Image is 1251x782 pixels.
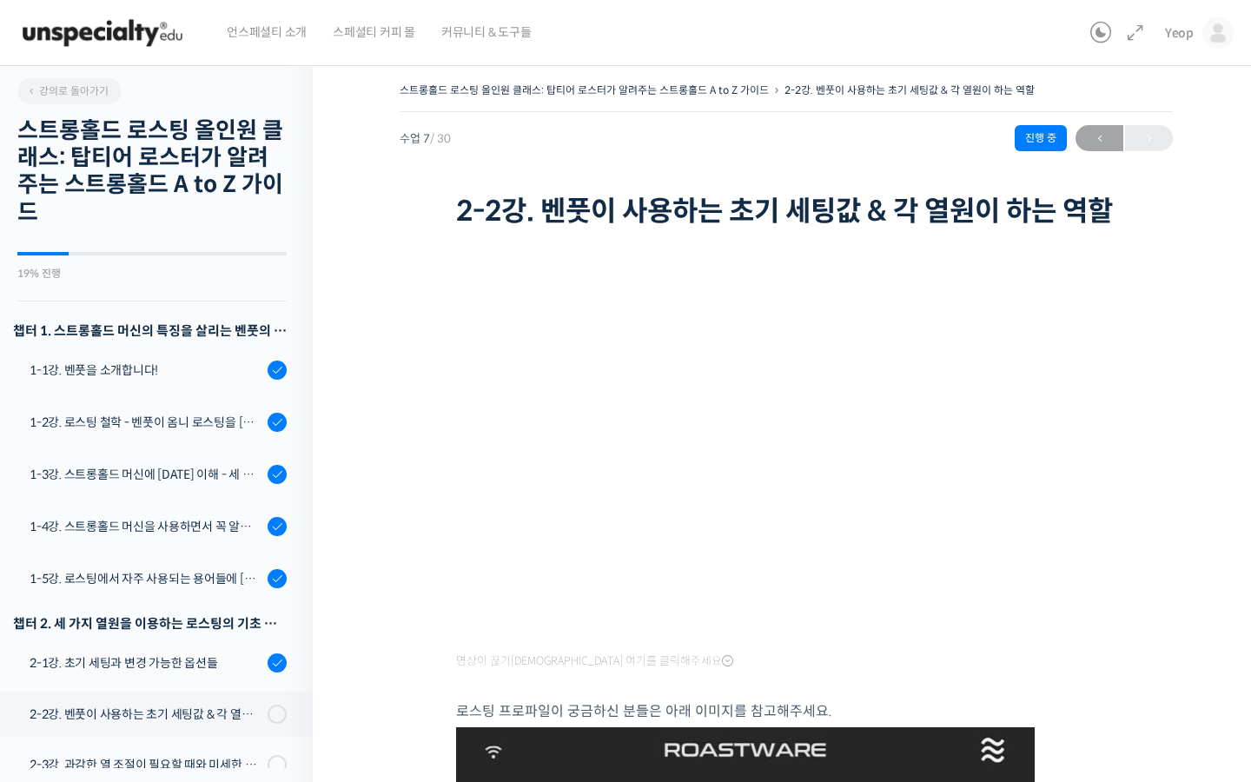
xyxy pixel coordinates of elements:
[456,699,1116,723] p: 로스팅 프로파일이 궁금하신 분들은 아래 이미지를 참고해주세요.
[30,705,262,724] div: 2-2강. 벤풋이 사용하는 초기 세팅값 & 각 열원이 하는 역할
[30,413,262,432] div: 1-2강. 로스팅 철학 - 벤풋이 옴니 로스팅을 [DATE] 않는 이유
[13,612,287,635] div: 챕터 2. 세 가지 열원을 이용하는 로스팅의 기초 설계
[1076,125,1123,151] a: ←이전
[30,465,262,484] div: 1-3강. 스트롱홀드 머신에 [DATE] 이해 - 세 가지 열원이 만들어내는 변화
[30,517,262,536] div: 1-4강. 스트롱홀드 머신을 사용하면서 꼭 알고 있어야 할 유의사항
[1015,125,1067,151] div: 진행 중
[17,268,287,279] div: 19% 진행
[430,131,451,146] span: / 30
[1076,127,1123,150] span: ←
[1165,25,1194,41] span: Yeop
[456,195,1116,228] h1: 2-2강. 벤풋이 사용하는 초기 세팅값 & 각 열원이 하는 역할
[784,83,1035,96] a: 2-2강. 벤풋이 사용하는 초기 세팅값 & 각 열원이 하는 역할
[17,117,287,226] h2: 스트롱홀드 로스팅 올인원 클래스: 탑티어 로스터가 알려주는 스트롱홀드 A to Z 가이드
[400,133,451,144] span: 수업 7
[456,654,733,668] span: 영상이 끊기[DEMOGRAPHIC_DATA] 여기를 클릭해주세요
[30,361,262,380] div: 1-1강. 벤풋을 소개합니다!
[30,653,262,673] div: 2-1강. 초기 세팅과 변경 가능한 옵션들
[400,83,769,96] a: 스트롱홀드 로스팅 올인원 클래스: 탑티어 로스터가 알려주는 스트롱홀드 A to Z 가이드
[17,78,122,104] a: 강의로 돌아가기
[13,319,287,342] h3: 챕터 1. 스트롱홀드 머신의 특징을 살리는 벤풋의 로스팅 방식
[26,84,109,97] span: 강의로 돌아가기
[30,569,262,588] div: 1-5강. 로스팅에서 자주 사용되는 용어들에 [DATE] 이해
[30,755,262,774] div: 2-3강. 과감한 열 조절이 필요할 때와 미세한 열 조절이 필요할 때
